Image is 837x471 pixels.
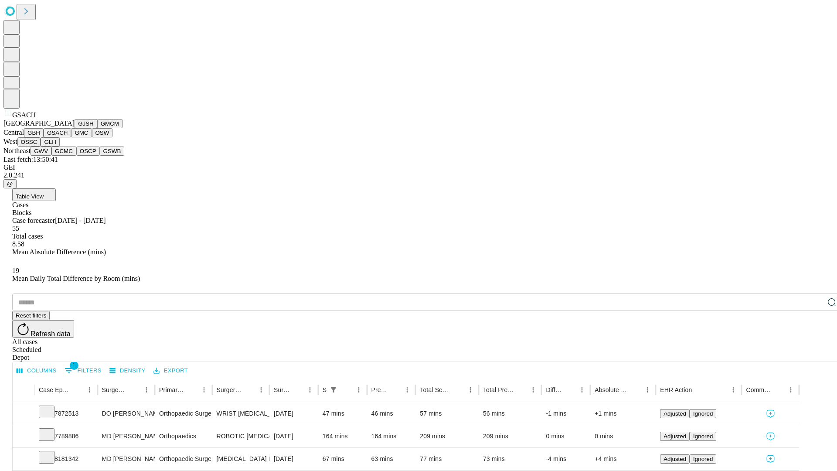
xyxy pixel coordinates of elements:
button: Refresh data [12,320,74,338]
div: Orthopaedic Surgery [159,448,208,470]
span: [DATE] - [DATE] [55,217,105,224]
button: Sort [292,384,304,396]
button: Menu [304,384,316,396]
span: Last fetch: 13:50:41 [3,156,58,163]
button: GJSH [75,119,97,128]
button: Menu [255,384,267,396]
div: MD [PERSON_NAME] [102,448,150,470]
div: 7789886 [39,425,93,447]
button: Menu [527,384,539,396]
span: Ignored [693,433,713,440]
button: Sort [128,384,140,396]
button: Sort [340,384,353,396]
button: Export [151,364,190,378]
div: Orthopaedics [159,425,208,447]
div: 57 mins [420,403,474,425]
button: Sort [186,384,198,396]
div: 209 mins [420,425,474,447]
div: +1 mins [595,403,651,425]
span: 19 [12,267,19,274]
span: Total cases [12,232,43,240]
button: GLH [41,137,59,147]
div: Total Scheduled Duration [420,386,451,393]
div: Total Predicted Duration [483,386,514,393]
div: 164 mins [323,425,363,447]
button: Sort [71,384,83,396]
span: Adjusted [663,456,686,462]
div: EHR Action [660,386,692,393]
span: Mean Daily Total Difference by Room (mins) [12,275,140,282]
span: Table View [16,193,44,200]
button: GCMC [51,147,76,156]
div: Absolute Difference [595,386,628,393]
span: Central [3,129,24,136]
span: Reset filters [16,312,46,319]
div: +4 mins [595,448,651,470]
span: Ignored [693,410,713,417]
div: 46 mins [371,403,412,425]
button: Adjusted [660,454,690,464]
div: Difference [546,386,563,393]
button: OSSC [17,137,41,147]
div: 73 mins [483,448,538,470]
span: @ [7,181,13,187]
div: Scheduled In Room Duration [323,386,327,393]
button: Density [107,364,148,378]
button: Adjusted [660,409,690,418]
div: 0 mins [546,425,586,447]
button: Menu [401,384,413,396]
div: 0 mins [595,425,651,447]
div: DO [PERSON_NAME] [PERSON_NAME] Do [102,403,150,425]
button: Sort [629,384,641,396]
span: [GEOGRAPHIC_DATA] [3,119,75,127]
div: 77 mins [420,448,474,470]
div: 209 mins [483,425,538,447]
div: [DATE] [274,403,314,425]
button: OSW [92,128,113,137]
div: Primary Service [159,386,184,393]
div: -4 mins [546,448,586,470]
button: Sort [515,384,527,396]
button: @ [3,179,17,188]
button: Sort [243,384,255,396]
div: Comments [746,386,771,393]
span: Ignored [693,456,713,462]
div: Surgeon Name [102,386,127,393]
div: 1 active filter [327,384,340,396]
button: Table View [12,188,56,201]
div: Surgery Name [217,386,242,393]
button: Menu [641,384,653,396]
button: Menu [576,384,588,396]
span: Case forecaster [12,217,55,224]
button: GSACH [44,128,71,137]
div: -1 mins [546,403,586,425]
button: Reset filters [12,311,50,320]
button: Expand [17,429,30,444]
button: Expand [17,406,30,422]
button: Menu [198,384,210,396]
div: 63 mins [371,448,412,470]
button: Menu [727,384,739,396]
button: Ignored [690,454,716,464]
div: [MEDICAL_DATA] LEG,KNEE, ANKLE DEEP [217,448,265,470]
button: OSCP [76,147,100,156]
span: Refresh data [31,330,71,338]
div: 164 mins [371,425,412,447]
div: GEI [3,164,834,171]
button: GSWB [100,147,125,156]
button: GBH [24,128,44,137]
span: GSACH [12,111,36,119]
span: Mean Absolute Difference (mins) [12,248,106,256]
button: Select columns [14,364,59,378]
div: Predicted In Room Duration [371,386,388,393]
button: Menu [83,384,95,396]
button: Sort [564,384,576,396]
div: 47 mins [323,403,363,425]
span: 1 [70,361,78,370]
button: Adjusted [660,432,690,441]
button: Sort [389,384,401,396]
button: Expand [17,452,30,467]
div: ROBOTIC [MEDICAL_DATA] KNEE TOTAL [217,425,265,447]
button: Menu [464,384,476,396]
button: GMCM [97,119,122,128]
